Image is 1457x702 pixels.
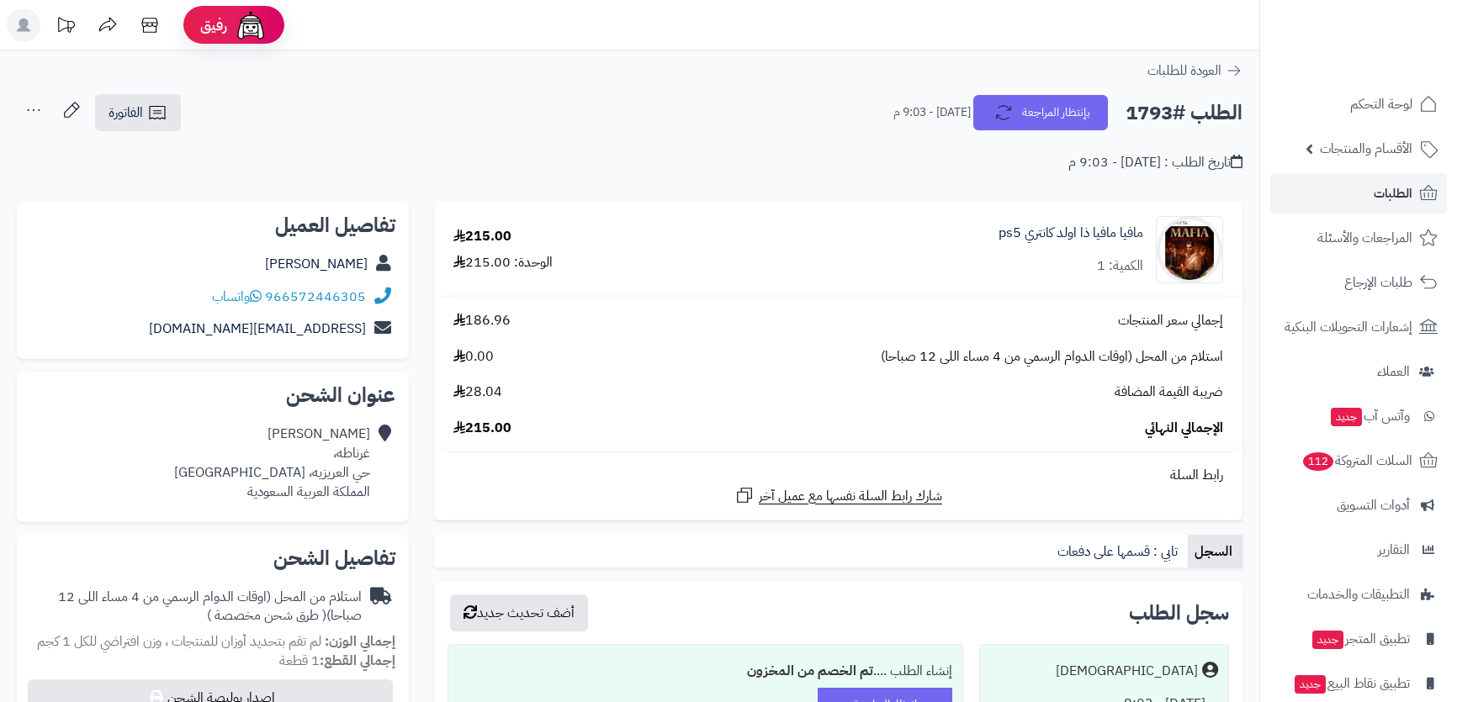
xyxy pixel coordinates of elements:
[1293,672,1410,695] span: تطبيق نقاط البيع
[45,8,87,46] a: تحديثات المنصة
[95,94,181,131] a: الفاتورة
[1115,383,1223,402] span: ضريبة القيمة المضافة
[37,631,321,652] span: لم تقم بتحديد أوزان للمنتجات ، وزن افتراضي للكل 1 كجم
[1270,84,1447,124] a: لوحة التحكم
[450,594,588,631] button: أضف تحديث جديد
[1145,419,1223,438] span: الإجمالي النهائي
[149,319,366,339] a: [EMAIL_ADDRESS][DOMAIN_NAME]
[893,104,971,121] small: [DATE] - 9:03 م
[1295,675,1326,694] span: جديد
[1270,485,1447,525] a: أدوات التسويق
[1270,307,1447,347] a: إشعارات التحويلات البنكية
[1051,535,1188,568] a: تابي : قسمها على دفعات
[1129,603,1229,623] h3: سجل الطلب
[453,227,511,246] div: 215.00
[265,254,368,274] a: [PERSON_NAME]
[453,383,502,402] span: 28.04
[458,655,952,688] div: إنشاء الطلب ....
[1350,92,1412,116] span: لوحة التحكم
[1311,627,1410,651] span: تطبيق المتجر
[1337,494,1410,517] span: أدوات التسويق
[30,588,362,626] div: استلام من المحل (اوقات الدوام الرسمي من 4 مساء اللى 12 صباحا)
[1270,396,1447,436] a: وآتس آبجديد
[1312,631,1343,649] span: جديد
[1118,311,1223,330] span: إجمالي سعر المنتجات
[1285,315,1412,339] span: إشعارات التحويلات البنكية
[1068,153,1242,172] div: تاريخ الطلب : [DATE] - 9:03 م
[1331,408,1362,426] span: جديد
[1320,137,1412,161] span: الأقسام والمنتجات
[1126,96,1242,130] h2: الطلب #1793
[1270,218,1447,258] a: المراجعات والأسئلة
[1157,216,1222,283] img: 1754575698-20250527103944-90x90.jpg
[1097,256,1143,276] div: الكمية: 1
[1270,574,1447,615] a: التطبيقات والخدمات
[1270,351,1447,392] a: العملاء
[1303,452,1333,471] span: 112
[973,95,1108,130] button: بإنتظار المراجعة
[1329,404,1410,428] span: وآتس آب
[1301,449,1412,472] span: السلات المتروكة
[1378,538,1410,562] span: التقارير
[453,253,553,272] div: الوحدة: 215.00
[1307,583,1410,606] span: التطبيقات والخدمات
[1344,271,1412,294] span: طلبات الإرجاع
[234,8,268,42] img: ai-face.png
[759,487,942,506] span: شارك رابط السلة نفسها مع عميل آخر
[1374,182,1412,205] span: الطلبات
[279,651,395,671] small: 1 قطعة
[109,103,143,123] span: الفاتورة
[999,224,1143,243] a: مافيا مافيا ذا اولد كانتري ps5
[30,548,395,568] h2: تفاصيل الشحن
[200,15,227,35] span: رفيق
[1056,662,1198,681] div: [DEMOGRAPHIC_DATA]
[1147,61,1242,81] a: العودة للطلبات
[1270,262,1447,303] a: طلبات الإرجاع
[265,287,366,307] a: 966572446305
[212,287,262,307] a: واتساب
[1188,535,1242,568] a: السجل
[1270,619,1447,659] a: تطبيق المتجرجديد
[734,485,942,506] a: شارك رابط السلة نفسها مع عميل آخر
[30,385,395,405] h2: عنوان الشحن
[1270,441,1447,481] a: السلات المتروكة112
[453,419,511,438] span: 215.00
[747,661,873,681] b: تم الخصم من المخزون
[1270,530,1447,570] a: التقارير
[453,311,511,330] span: 186.96
[1317,226,1412,250] span: المراجعات والأسئلة
[30,215,395,235] h2: تفاصيل العميل
[441,466,1236,485] div: رابط السلة
[453,347,494,367] span: 0.00
[1147,61,1221,81] span: العودة للطلبات
[174,425,370,501] div: [PERSON_NAME] غرناطه، حي العريزيه، [GEOGRAPHIC_DATA] المملكة العربية السعودية
[1377,360,1410,383] span: العملاء
[881,347,1223,367] span: استلام من المحل (اوقات الدوام الرسمي من 4 مساء اللى 12 صباحا)
[207,605,326,625] span: ( طرق شحن مخصصة )
[320,651,395,671] strong: إجمالي القطع:
[325,631,395,652] strong: إجمالي الوزن:
[1270,173,1447,214] a: الطلبات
